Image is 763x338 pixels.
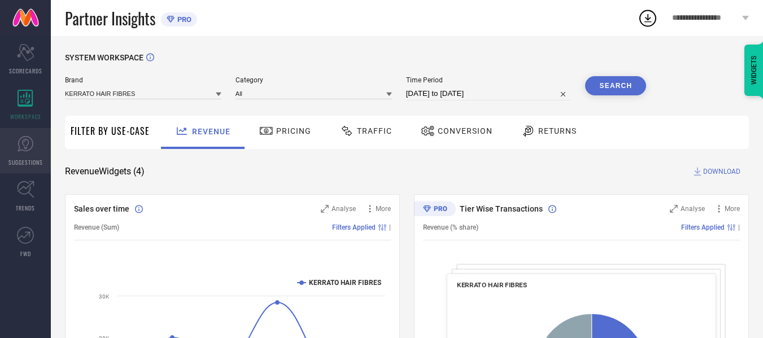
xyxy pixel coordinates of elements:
[236,76,392,84] span: Category
[71,124,150,138] span: Filter By Use-Case
[74,204,129,213] span: Sales over time
[10,112,41,121] span: WORKSPACE
[309,279,381,287] text: KERRATO HAIR FIBRES
[65,76,221,84] span: Brand
[8,158,43,166] span: SUGGESTIONS
[703,166,740,177] span: DOWNLOAD
[738,223,740,231] span: |
[99,293,110,300] text: 30K
[681,223,725,231] span: Filters Applied
[321,205,329,213] svg: Zoom
[423,223,478,231] span: Revenue (% share)
[438,126,492,135] span: Conversion
[725,205,740,213] span: More
[9,67,42,75] span: SCORECARDS
[192,127,230,136] span: Revenue
[414,201,456,218] div: Premium
[389,223,391,231] span: |
[681,205,705,213] span: Analyse
[457,281,527,289] span: KERRATO HAIR FIBRES
[406,76,572,84] span: Time Period
[585,76,646,95] button: Search
[74,223,119,231] span: Revenue (Sum)
[276,126,311,135] span: Pricing
[638,8,658,28] div: Open download list
[670,205,678,213] svg: Zoom
[65,7,155,30] span: Partner Insights
[460,204,543,213] span: Tier Wise Transactions
[332,205,356,213] span: Analyse
[20,249,31,258] span: FWD
[538,126,577,135] span: Returns
[65,53,143,62] span: SYSTEM WORKSPACE
[65,166,145,177] span: Revenue Widgets ( 4 )
[357,126,392,135] span: Traffic
[376,205,391,213] span: More
[332,223,376,231] span: Filters Applied
[16,204,35,212] span: TRENDS
[406,87,572,100] input: Select time period
[175,15,191,24] span: PRO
